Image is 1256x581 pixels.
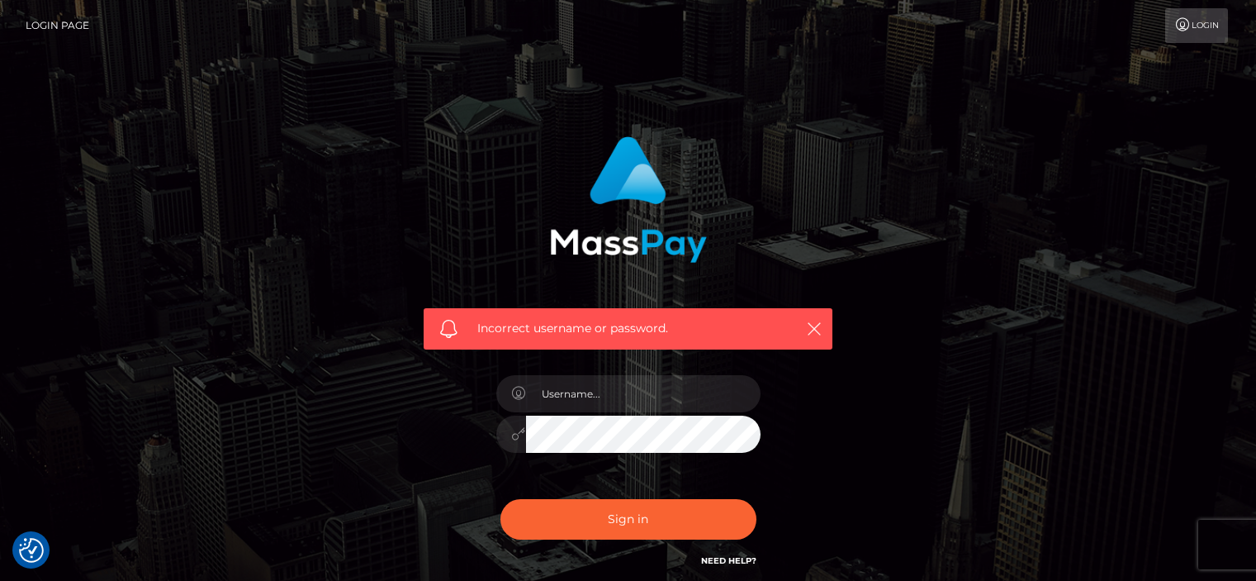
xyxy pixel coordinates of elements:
a: Login Page [26,8,89,43]
a: Login [1165,8,1228,43]
input: Username... [526,375,761,412]
a: Need Help? [701,555,756,566]
button: Consent Preferences [19,538,44,563]
img: MassPay Login [550,136,707,263]
img: Revisit consent button [19,538,44,563]
button: Sign in [500,499,756,540]
span: Incorrect username or password. [477,320,779,337]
